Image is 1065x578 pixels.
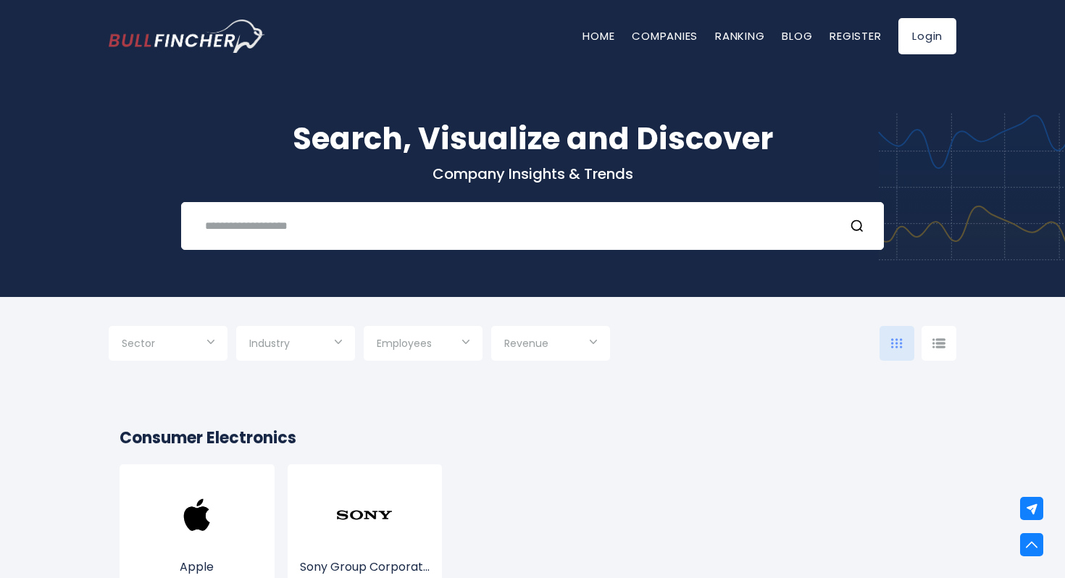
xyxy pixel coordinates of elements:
p: Company Insights & Trends [109,164,956,183]
span: Industry [249,337,290,350]
a: Home [582,28,614,43]
a: Register [830,28,881,43]
a: Blog [782,28,812,43]
input: Selection [249,332,342,358]
a: Ranking [715,28,764,43]
input: Selection [122,332,214,358]
img: icon-comp-list-view.svg [932,338,945,348]
a: Sony Group Corporat... [298,513,432,576]
a: Login [898,18,956,54]
img: Bullfincher logo [109,20,265,53]
span: Revenue [504,337,548,350]
img: icon-comp-grid.svg [891,338,903,348]
input: Selection [377,332,469,358]
a: Go to homepage [109,20,264,53]
a: Companies [632,28,698,43]
p: Sony Group Corporation [298,558,432,576]
span: Employees [377,337,432,350]
h2: Consumer Electronics [120,426,945,450]
a: Apple [130,513,264,576]
img: AAPL.png [168,486,226,544]
h1: Search, Visualize and Discover [109,116,956,162]
p: Apple [130,558,264,576]
input: Selection [504,332,597,358]
img: SONY.png [335,486,393,544]
span: Sector [122,337,155,350]
button: Search [850,217,869,235]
